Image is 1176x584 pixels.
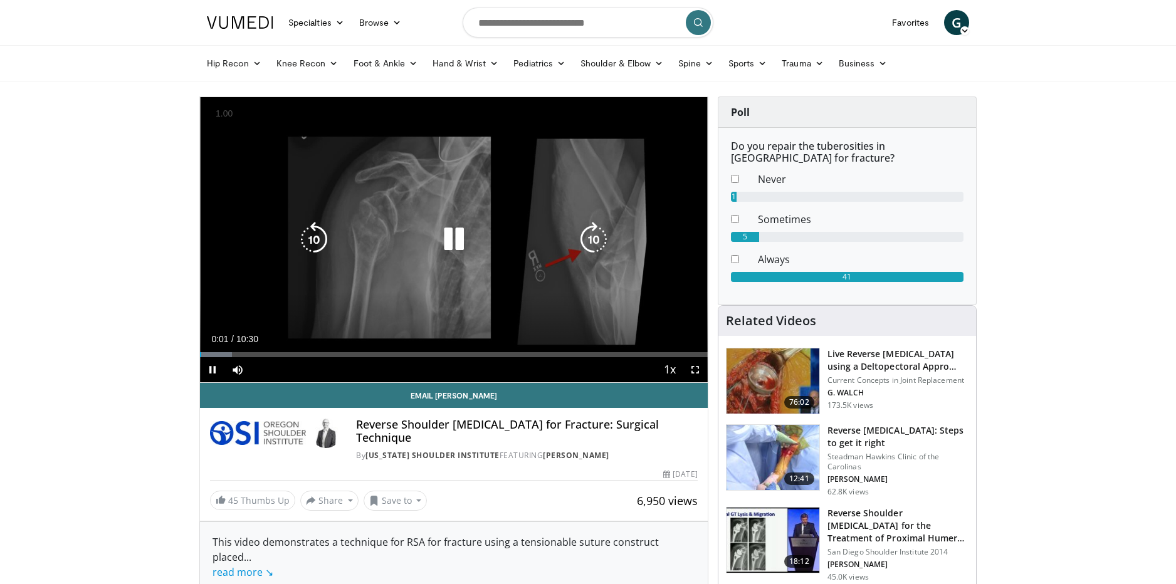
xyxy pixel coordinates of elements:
a: Hip Recon [199,51,269,76]
span: 12:41 [784,472,814,485]
a: Spine [671,51,720,76]
button: Save to [364,491,428,511]
a: Knee Recon [269,51,346,76]
a: 18:12 Reverse Shoulder [MEDICAL_DATA] for the Treatment of Proximal Humeral … San Diego Shoulder ... [726,507,969,582]
img: Avatar [311,418,341,448]
p: 45.0K views [827,572,869,582]
dd: Never [748,172,973,187]
p: G. WALCH [827,388,969,398]
p: Current Concepts in Joint Replacement [827,375,969,385]
a: Pediatrics [506,51,573,76]
a: Hand & Wrist [425,51,506,76]
div: [DATE] [663,469,697,480]
a: Trauma [774,51,831,76]
h3: Live Reverse [MEDICAL_DATA] using a Deltopectoral Appro… [827,348,969,373]
a: [US_STATE] Shoulder Institute [365,450,500,461]
span: 0:01 [211,334,228,344]
input: Search topics, interventions [463,8,713,38]
video-js: Video Player [200,97,708,383]
div: Progress Bar [200,352,708,357]
div: This video demonstrates a technique for RSA for fracture using a tensionable suture construct placed [213,534,695,580]
p: [PERSON_NAME] [827,474,969,484]
a: 76:02 Live Reverse [MEDICAL_DATA] using a Deltopectoral Appro… Current Concepts in Joint Replacem... [726,348,969,414]
span: 76:02 [784,396,814,409]
span: 18:12 [784,555,814,568]
div: By FEATURING [356,450,697,461]
button: Playback Rate [658,357,683,382]
dd: Always [748,252,973,267]
p: 173.5K views [827,400,873,410]
a: Sports [721,51,775,76]
div: 1 [731,192,737,202]
span: 10:30 [236,334,258,344]
h3: Reverse [MEDICAL_DATA]: Steps to get it right [827,424,969,449]
dd: Sometimes [748,212,973,227]
span: ... [213,550,273,579]
p: San Diego Shoulder Institute 2014 [827,547,969,557]
span: 45 [228,494,238,506]
h3: Reverse Shoulder [MEDICAL_DATA] for the Treatment of Proximal Humeral … [827,507,969,545]
img: 326034_0000_1.png.150x105_q85_crop-smart_upscale.jpg [727,425,819,490]
a: 45 Thumbs Up [210,491,295,510]
p: [PERSON_NAME] [827,560,969,570]
img: VuMedi Logo [207,16,273,29]
a: Foot & Ankle [346,51,426,76]
p: Steadman Hawkins Clinic of the Carolinas [827,452,969,472]
a: Browse [352,10,409,35]
span: 6,950 views [637,493,698,508]
a: 12:41 Reverse [MEDICAL_DATA]: Steps to get it right Steadman Hawkins Clinic of the Carolinas [PER... [726,424,969,497]
img: 684033_3.png.150x105_q85_crop-smart_upscale.jpg [727,348,819,414]
button: Mute [225,357,250,382]
div: 41 [731,272,963,282]
h4: Related Videos [726,313,816,328]
a: Favorites [885,10,937,35]
button: Pause [200,357,225,382]
a: [PERSON_NAME] [543,450,609,461]
p: 62.8K views [827,487,869,497]
span: / [231,334,234,344]
a: Specialties [281,10,352,35]
a: Shoulder & Elbow [573,51,671,76]
img: Oregon Shoulder Institute [210,418,306,448]
h6: Do you repair the tuberosities in [GEOGRAPHIC_DATA] for fracture? [731,140,963,164]
a: Email [PERSON_NAME] [200,383,708,408]
a: read more ↘ [213,565,273,579]
img: Q2xRg7exoPLTwO8X4xMDoxOjA4MTsiGN.150x105_q85_crop-smart_upscale.jpg [727,508,819,573]
h4: Reverse Shoulder [MEDICAL_DATA] for Fracture: Surgical Technique [356,418,697,445]
a: Business [831,51,895,76]
button: Fullscreen [683,357,708,382]
button: Share [300,491,359,511]
strong: Poll [731,105,750,119]
a: G [944,10,969,35]
div: 5 [731,232,759,242]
